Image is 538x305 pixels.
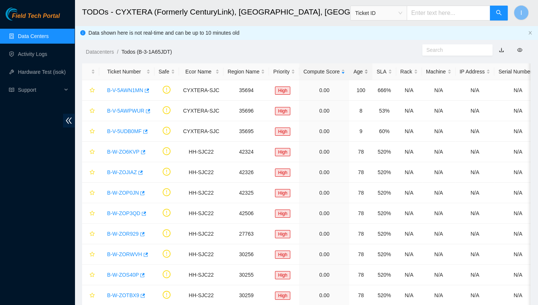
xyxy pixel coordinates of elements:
td: N/A [396,121,422,142]
a: Akamai TechnologiesField Tech Portal [6,13,60,23]
td: N/A [422,244,456,265]
td: 0.00 [299,101,349,121]
td: 78 [349,142,372,162]
span: double-left [63,114,75,128]
input: Enter text here... [407,6,490,21]
td: 78 [349,224,372,244]
button: star [86,269,95,281]
span: star [90,149,95,155]
td: 53% [372,101,396,121]
a: Hardware Test (isok) [18,69,66,75]
span: star [90,231,95,237]
td: 78 [349,244,372,265]
td: HH-SJC22 [179,244,223,265]
span: star [90,272,95,278]
td: 100 [349,80,372,101]
span: star [90,252,95,258]
span: I [520,8,522,18]
td: 78 [349,203,372,224]
td: CYXTERA-SJC [179,101,223,121]
td: 520% [372,224,396,244]
a: B-V-5UDB0MF [107,128,142,134]
td: N/A [422,101,456,121]
td: N/A [456,162,494,183]
span: star [90,211,95,217]
a: Data Centers [18,33,49,39]
span: exclamation-circle [163,270,171,278]
td: N/A [396,101,422,121]
td: 666% [372,80,396,101]
td: 42325 [223,183,269,203]
span: exclamation-circle [163,188,171,196]
span: star [90,293,95,299]
span: star [90,108,95,114]
td: 0.00 [299,142,349,162]
a: B-W-ZORWVH [107,251,142,257]
a: B-W-ZOS40P [107,272,139,278]
a: B-V-5AWN1MN [107,87,143,93]
td: N/A [456,101,494,121]
td: HH-SJC22 [179,224,223,244]
td: 0.00 [299,203,349,224]
td: N/A [456,80,494,101]
td: 520% [372,244,396,265]
img: Akamai Technologies [6,7,38,21]
td: 0.00 [299,121,349,142]
button: star [86,207,95,219]
td: 78 [349,265,372,285]
span: exclamation-circle [163,86,171,94]
td: N/A [422,80,456,101]
a: Datacenters [86,49,114,55]
td: 0.00 [299,162,349,183]
button: star [86,187,95,199]
td: 27763 [223,224,269,244]
span: exclamation-circle [163,106,171,114]
button: star [86,105,95,117]
span: exclamation-circle [163,147,171,155]
td: 35696 [223,101,269,121]
td: N/A [422,265,456,285]
span: High [275,271,290,279]
a: B-W-ZOJIAZ [107,169,137,175]
td: 42324 [223,142,269,162]
td: N/A [396,142,422,162]
span: Ticket ID [355,7,402,19]
span: Field Tech Portal [12,13,60,20]
td: HH-SJC22 [179,142,223,162]
span: star [90,129,95,135]
button: download [493,44,510,56]
td: 520% [372,142,396,162]
span: High [275,128,290,136]
span: High [275,107,290,115]
td: 9 [349,121,372,142]
td: N/A [456,203,494,224]
input: Search [426,46,483,54]
td: N/A [396,162,422,183]
button: star [86,166,95,178]
td: N/A [422,162,456,183]
a: B-W-ZOTBX9 [107,292,139,298]
a: B-W-ZO6KVP [107,149,140,155]
td: 42506 [223,203,269,224]
span: Support [18,82,62,97]
span: exclamation-circle [163,291,171,299]
span: read [9,87,14,92]
button: star [86,228,95,240]
span: High [275,189,290,197]
td: N/A [422,224,456,244]
td: N/A [396,203,422,224]
td: N/A [396,265,422,285]
td: 520% [372,203,396,224]
td: N/A [422,121,456,142]
span: High [275,292,290,300]
td: 0.00 [299,183,349,203]
button: star [86,84,95,96]
span: High [275,230,290,238]
td: 520% [372,162,396,183]
a: B-W-ZOR929 [107,231,139,237]
td: 35694 [223,80,269,101]
span: High [275,210,290,218]
a: B-V-5AWPWUR [107,108,144,114]
span: exclamation-circle [163,168,171,176]
td: 78 [349,162,372,183]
